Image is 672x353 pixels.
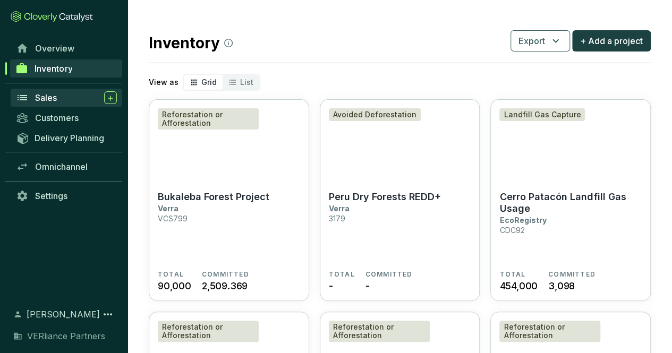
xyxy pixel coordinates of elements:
div: segmented control [183,74,260,91]
span: [PERSON_NAME] [27,308,100,321]
span: VERliance Partners [27,330,105,342]
span: TOTAL [329,270,355,279]
img: Cerro Patacón Landfill Gas Usage [491,100,650,185]
img: Peru Dry Forests REDD+ [320,100,480,185]
h2: Inventory [149,32,233,54]
a: Bukaleba Forest ProjectReforestation or AfforestationBukaleba Forest ProjectVerraVCS799TOTAL90,00... [149,99,309,301]
button: + Add a project [572,30,651,51]
span: COMMITTED [548,270,596,279]
div: Reforestation or Afforestation [329,321,430,342]
span: Settings [35,191,67,201]
p: 3179 [329,214,345,223]
div: Avoided Deforestation [329,108,421,121]
a: Inventory [10,59,122,78]
div: Reforestation or Afforestation [158,321,259,342]
div: Reforestation or Afforestation [499,321,600,342]
span: + Add a project [580,35,643,47]
p: VCS799 [158,214,188,223]
a: Sales [11,89,122,107]
span: List [240,78,253,87]
p: Cerro Patacón Landfill Gas Usage [499,191,642,214]
span: TOTAL [499,270,525,279]
a: Customers [11,109,122,127]
span: - [365,279,370,293]
p: Verra [158,204,178,213]
div: Landfill Gas Capture [499,108,585,121]
p: Peru Dry Forests REDD+ [329,191,441,203]
a: Peru Dry Forests REDD+Avoided DeforestationPeru Dry Forests REDD+Verra3179TOTAL-COMMITTED- [320,99,480,301]
a: Cerro Patacón Landfill Gas UsageLandfill Gas CaptureCerro Patacón Landfill Gas UsageEcoRegistryCD... [490,99,651,301]
span: COMMITTED [202,270,249,279]
a: Delivery Planning [11,129,122,147]
span: - [329,279,333,293]
span: Export [518,35,545,47]
a: Omnichannel [11,158,122,176]
p: Bukaleba Forest Project [158,191,269,203]
span: Customers [35,113,79,123]
span: 454,000 [499,279,538,293]
p: CDC92 [499,226,524,235]
span: Delivery Planning [35,133,104,143]
span: Grid [201,78,217,87]
p: EcoRegistry [499,216,546,225]
p: View as [149,77,178,88]
p: Verra [329,204,350,213]
span: Overview [35,43,74,54]
button: Export [511,30,570,51]
a: Overview [11,39,122,57]
span: COMMITTED [365,270,413,279]
span: 90,000 [158,279,191,293]
span: Inventory [35,63,72,74]
span: 2,509.369 [202,279,248,293]
div: Reforestation or Afforestation [158,108,259,130]
span: 3,098 [548,279,575,293]
img: Bukaleba Forest Project [149,100,309,185]
span: Omnichannel [35,161,88,172]
span: Sales [35,92,57,103]
span: TOTAL [158,270,184,279]
a: Settings [11,187,122,205]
